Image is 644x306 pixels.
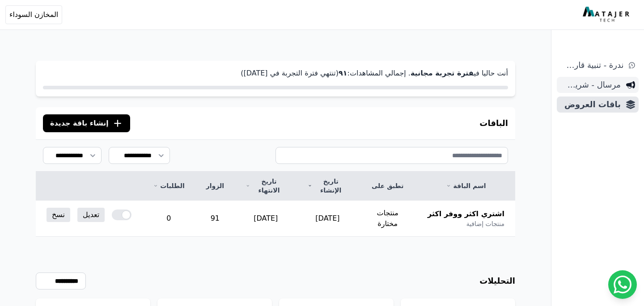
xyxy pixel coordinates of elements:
[428,209,504,219] span: اشتري اكثر ووفر اكثر
[5,5,62,24] button: المخازن السوداء
[246,177,286,195] a: تاريخ الانتهاء
[297,201,359,237] td: [DATE]
[308,177,348,195] a: تاريخ الإنشاء
[43,114,130,132] button: إنشاء باقة جديدة
[50,118,109,129] span: إنشاء باقة جديدة
[466,219,504,228] span: منتجات إضافية
[339,69,347,77] strong: ٩١
[479,117,508,130] h3: الباقات
[479,275,515,287] h3: التحليلات
[428,181,504,190] a: اسم الباقة
[195,172,235,201] th: الزوار
[47,208,70,222] a: نسخ
[142,201,195,237] td: 0
[358,201,417,237] td: منتجات مختارة
[358,172,417,201] th: تطبق على
[560,98,621,111] span: باقات العروض
[153,181,184,190] a: الطلبات
[560,79,621,91] span: مرسال - شريط دعاية
[43,68,508,79] p: أنت حاليا في . إجمالي المشاهدات: (تنتهي فترة التجربة في [DATE])
[195,201,235,237] td: 91
[583,7,631,23] img: MatajerTech Logo
[235,201,297,237] td: [DATE]
[9,9,58,20] span: المخازن السوداء
[560,59,623,71] span: ندرة - تنبية قارب علي النفاذ
[77,208,105,222] a: تعديل
[411,69,474,77] strong: فترة تجربة مجانية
